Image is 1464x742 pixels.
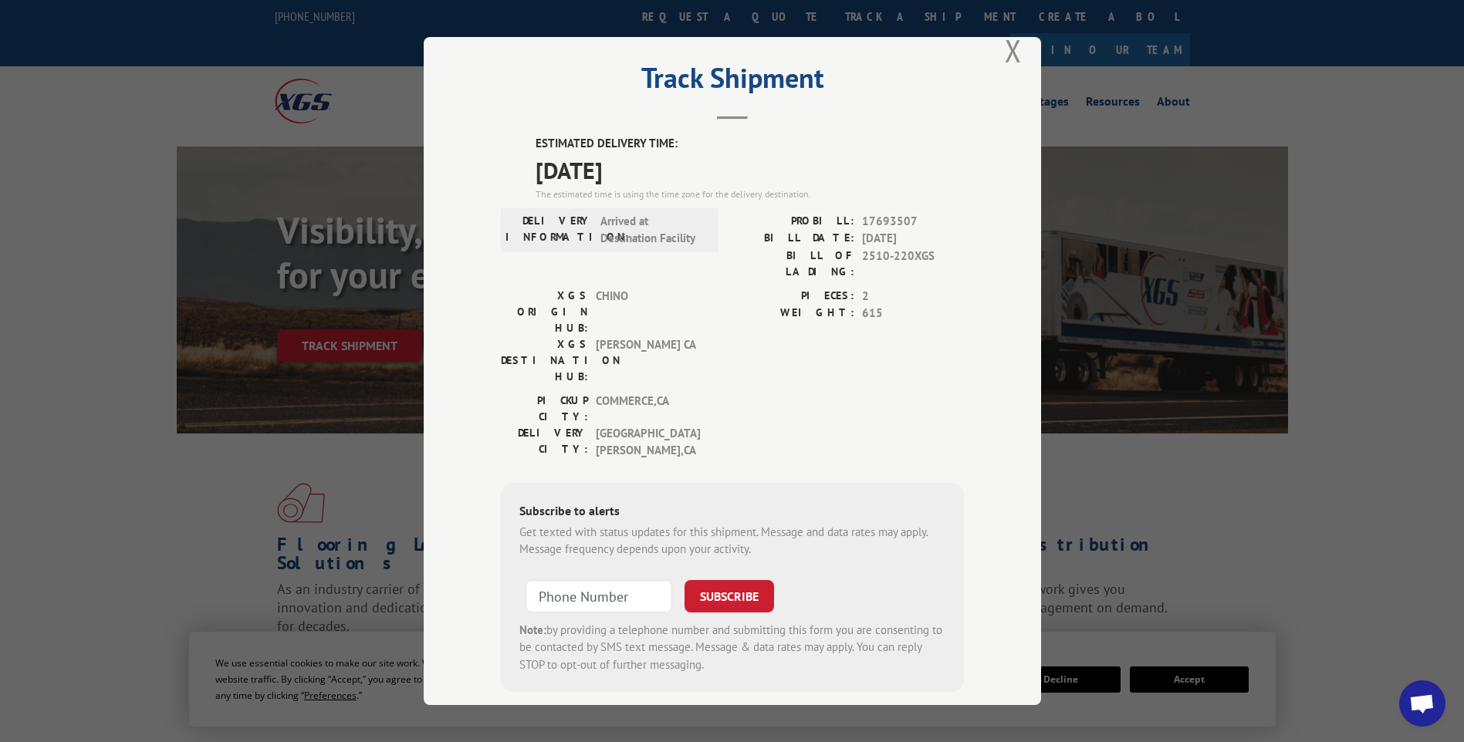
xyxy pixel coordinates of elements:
button: Close modal [1005,30,1022,71]
span: [DATE] [536,153,964,187]
div: Subscribe to alerts [519,501,945,524]
span: 2 [862,288,964,305]
label: ESTIMATED DELIVERY TIME: [536,135,964,153]
label: BILL OF LADING: [732,248,854,280]
span: 615 [862,305,964,322]
label: PROBILL: [732,213,854,231]
span: COMMERCE , CA [596,393,700,425]
label: PICKUP CITY: [501,393,588,425]
span: 17693507 [862,213,964,231]
span: [GEOGRAPHIC_DATA][PERSON_NAME] , CA [596,425,700,460]
span: [DATE] [862,230,964,248]
label: WEIGHT: [732,305,854,322]
strong: Note: [519,622,546,637]
div: The estimated time is using the time zone for the delivery destination. [536,187,964,201]
label: DELIVERY CITY: [501,425,588,460]
h2: Track Shipment [501,67,964,96]
label: PIECES: [732,288,854,305]
span: CHINO [596,288,700,336]
label: DELIVERY INFORMATION: [505,213,593,248]
span: Arrived at Destination Facility [600,213,705,248]
span: [PERSON_NAME] CA [596,336,700,385]
span: 2510-220XGS [862,248,964,280]
label: XGS DESTINATION HUB: [501,336,588,385]
label: BILL DATE: [732,230,854,248]
input: Phone Number [526,580,672,612]
div: by providing a telephone number and submitting this form you are consenting to be contacted by SM... [519,622,945,674]
button: SUBSCRIBE [685,580,774,612]
label: XGS ORIGIN HUB: [501,288,588,336]
div: Open chat [1399,680,1445,727]
div: Get texted with status updates for this shipment. Message and data rates may apply. Message frequ... [519,524,945,558]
